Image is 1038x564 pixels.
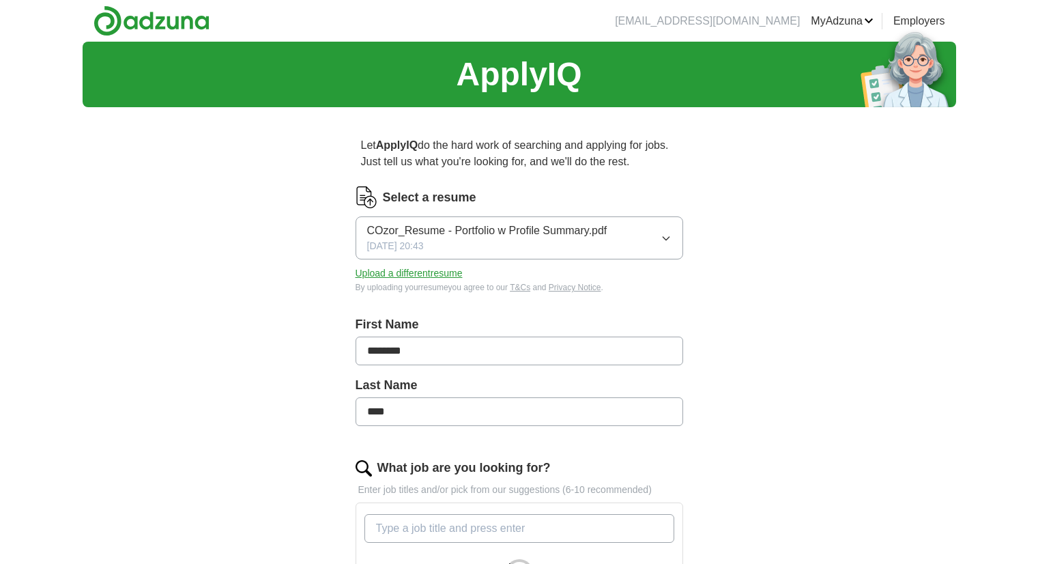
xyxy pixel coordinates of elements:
strong: ApplyIQ [376,139,418,151]
span: [DATE] 20:43 [367,239,424,253]
img: search.png [356,460,372,477]
li: [EMAIL_ADDRESS][DOMAIN_NAME] [615,13,800,29]
a: Privacy Notice [549,283,601,292]
button: COzor_Resume - Portfolio w Profile Summary.pdf[DATE] 20:43 [356,216,683,259]
img: CV Icon [356,186,377,208]
p: Enter job titles and/or pick from our suggestions (6-10 recommended) [356,483,683,497]
img: Adzuna logo [93,5,210,36]
a: MyAdzuna [811,13,874,29]
h1: ApplyIQ [456,50,581,99]
label: What job are you looking for? [377,459,551,477]
div: By uploading your resume you agree to our and . [356,281,683,294]
span: COzor_Resume - Portfolio w Profile Summary.pdf [367,223,607,239]
label: First Name [356,315,683,334]
p: Let do the hard work of searching and applying for jobs. Just tell us what you're looking for, an... [356,132,683,175]
label: Select a resume [383,188,476,207]
input: Type a job title and press enter [364,514,674,543]
label: Last Name [356,376,683,395]
a: T&Cs [510,283,530,292]
a: Employers [893,13,945,29]
button: Upload a differentresume [356,266,463,281]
